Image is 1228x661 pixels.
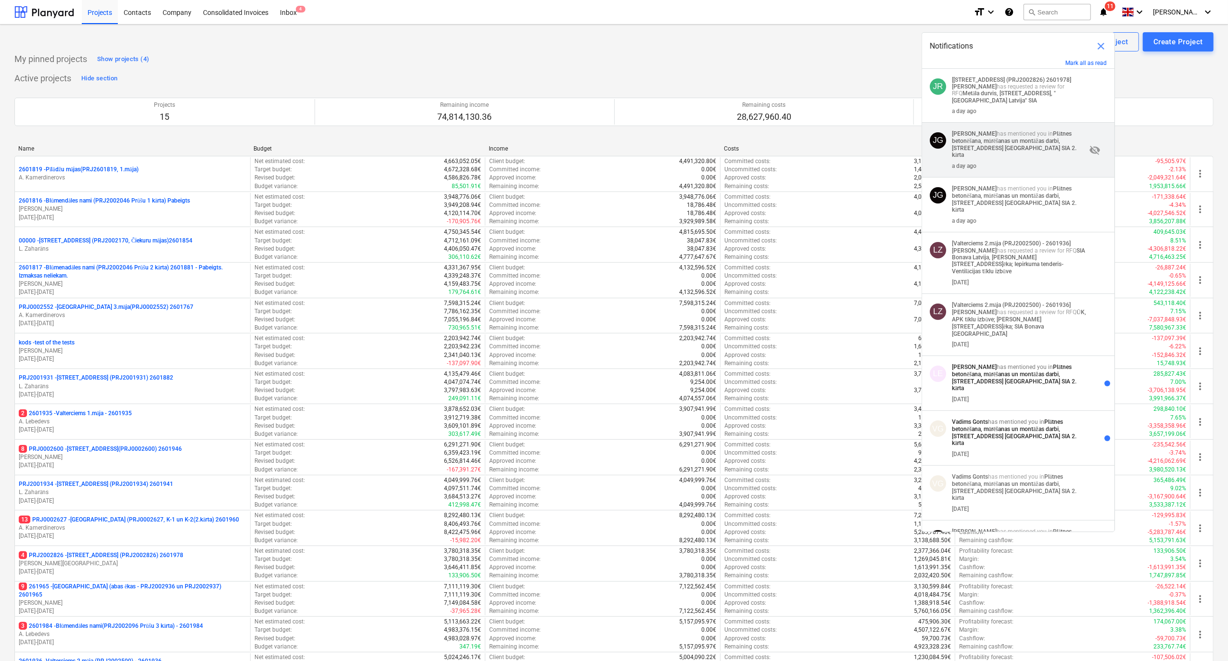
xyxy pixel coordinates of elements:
[19,264,246,280] p: 2601817 - Blūmenadāles nami (PRJ2002046 Prūšu 2 kārta) 2601881 - Pabeigts. Izmaksas neliekam.
[679,334,716,343] p: 2,203,942.74€
[914,343,951,351] p: 1,644,285.86€
[19,303,193,311] p: PRJ0002552 - [GEOGRAPHIC_DATA] 3.māja(PRJ0002552) 2601767
[489,343,541,351] p: Committed income :
[930,187,946,203] div: Jānis Grāmatnieks
[1152,193,1186,201] p: -171,338.64€
[254,272,292,280] p: Target budget :
[952,90,1056,104] strong: Metāla durvis, [STREET_ADDRESS], "[GEOGRAPHIC_DATA] Latvija'' SIA
[933,136,943,145] span: JG
[1148,316,1186,324] p: -7,037,848.93€
[1169,201,1186,209] p: -4.34%
[19,445,27,453] span: 8
[19,480,173,488] p: PRJ2001934 - [STREET_ADDRESS] (PRJ2001934) 2601941
[724,288,769,296] p: Remaining costs :
[679,288,716,296] p: 4,132,596.52€
[914,193,951,201] p: 4,085,880.03€
[1149,324,1186,332] p: 7,580,967.33€
[914,209,951,217] p: 4,046,333.00€
[97,54,149,65] div: Show projects (4)
[1105,1,1115,11] span: 11
[19,355,246,363] p: [DATE] - [DATE]
[1148,174,1186,182] p: -2,049,321.64€
[952,83,997,90] strong: [PERSON_NAME]
[19,245,246,253] p: L. Zaharāns
[254,165,292,174] p: Target budget :
[1194,345,1206,357] span: more_vert
[19,409,132,418] p: 2601935 - Valterciems 1.māja - 2601935
[1148,245,1186,253] p: -4,306,818.22€
[933,191,943,200] span: JG
[19,583,246,599] p: 261965 - [GEOGRAPHIC_DATA] (abas ēkas - PRJ2002936 un PRJ2002937) 2601965
[19,409,246,434] div: 22601935 -Valterciems 1.māja - 2601935A. Lebedevs[DATE]-[DATE]
[19,630,246,638] p: A. Lebedevs
[724,157,771,165] p: Committed costs :
[724,272,777,280] p: Uncommitted costs :
[1089,144,1101,156] span: visibility_off
[19,461,246,470] p: [DATE] - [DATE]
[489,145,716,152] div: Income
[1155,157,1186,165] p: -95,505.97€
[724,174,766,182] p: Approved costs :
[489,351,536,359] p: Approved income :
[19,197,246,221] div: 2601816 -Blūmendāles nami (PRJ2002046 Prūšu 1 kārta) Pabeigts[PERSON_NAME][DATE]-[DATE]
[1169,272,1186,280] p: -0.65%
[952,279,969,286] div: [DATE]
[452,182,481,191] p: 85,501.91€
[19,382,246,391] p: L. Zaharāns
[701,343,716,351] p: 0.00€
[687,209,716,217] p: 18,786.48€
[1152,334,1186,343] p: -137,097.39€
[914,165,951,174] p: 1,406,705.05€
[933,245,943,254] span: LZ
[444,165,481,174] p: 4,672,328.68€
[444,299,481,307] p: 7,598,315.24€
[19,559,246,568] p: [PERSON_NAME][GEOGRAPHIC_DATA]
[724,316,766,324] p: Approved costs :
[19,516,246,540] div: 13PRJ0002627 -[GEOGRAPHIC_DATA] (PRJ0002627, K-1 un K-2(2.kārta) 2601960A. Kamerdinerovs[DATE]-[D...
[1157,359,1186,368] p: 15,748.93€
[952,163,976,169] div: a day ago
[19,280,246,288] p: [PERSON_NAME]
[918,351,951,359] p: 152,846.32€
[1149,182,1186,191] p: 1,953,815.66€
[724,145,951,152] div: Costs
[95,51,152,67] button: Show projects (4)
[1194,451,1206,463] span: more_vert
[19,532,246,540] p: [DATE] - [DATE]
[489,209,536,217] p: Approved income :
[444,237,481,245] p: 4,712,161.09€
[19,214,246,222] p: [DATE] - [DATE]
[930,304,946,320] div: Lauris Zaharāns
[914,299,951,307] p: 7,042,096.24€
[296,6,305,13] span: 4
[19,339,75,347] p: kods - test of the tests
[254,343,292,351] p: Target budget :
[724,299,771,307] p: Committed costs :
[254,334,305,343] p: Net estimated cost :
[19,551,27,559] span: 4
[1194,239,1206,251] span: more_vert
[14,53,87,65] p: My pinned projects
[952,217,976,224] div: a day ago
[737,111,791,123] p: 28,627,960.40
[254,217,298,226] p: Budget variance :
[254,299,305,307] p: Net estimated cost :
[19,264,246,297] div: 2601817 -Blūmenadāles nami (PRJ2002046 Prūšu 2 kārta) 2601881 - Pabeigts. Izmaksas neliekam.[PERS...
[1194,168,1206,179] span: more_vert
[914,157,951,165] p: 3,180,121.73€
[444,201,481,209] p: 3,949,208.94€
[19,339,246,363] div: kods -test of the tests[PERSON_NAME][DATE]-[DATE]
[19,445,182,453] p: PRJ0002600 - [STREET_ADDRESS](PRJ0002600) 2601946
[254,182,298,191] p: Budget variance :
[489,217,539,226] p: Remaining income :
[444,343,481,351] p: 2,203,942.23€
[489,174,536,182] p: Approved income :
[930,78,946,95] div: Jānis Ruskuls
[724,217,769,226] p: Remaining costs :
[254,237,292,245] p: Target budget :
[952,76,1086,104] p: has requested a review for RFQ
[254,324,298,332] p: Budget variance :
[19,480,246,505] div: PRJ2001934 -[STREET_ADDRESS] (PRJ2001934) 2601941L. Zaharāns[DATE]-[DATE]
[444,334,481,343] p: 2,203,942.74€
[19,347,246,355] p: [PERSON_NAME]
